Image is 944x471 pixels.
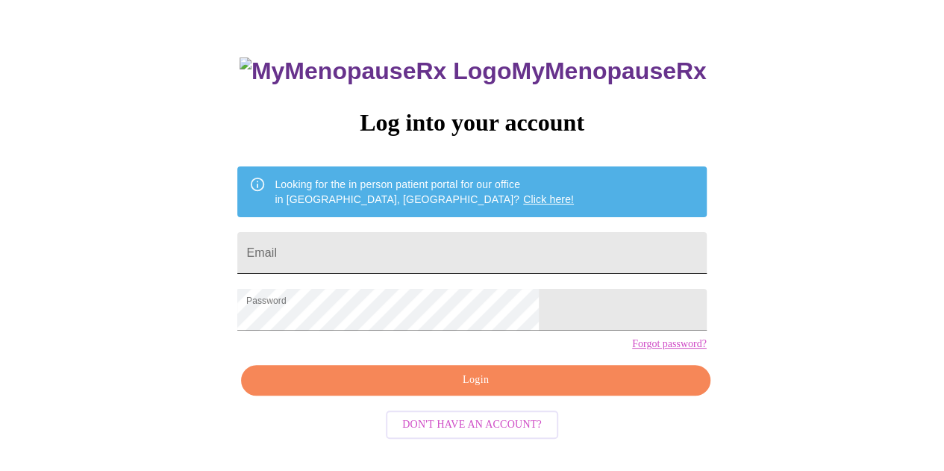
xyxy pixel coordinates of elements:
h3: Log into your account [237,109,706,137]
button: Don't have an account? [386,411,558,440]
span: Login [258,371,693,390]
h3: MyMenopauseRx [240,57,707,85]
a: Don't have an account? [382,417,562,430]
span: Don't have an account? [402,416,542,434]
button: Login [241,365,710,396]
img: MyMenopauseRx Logo [240,57,511,85]
div: Looking for the in person patient portal for our office in [GEOGRAPHIC_DATA], [GEOGRAPHIC_DATA]? [275,171,574,213]
a: Click here! [523,193,574,205]
a: Forgot password? [632,338,707,350]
